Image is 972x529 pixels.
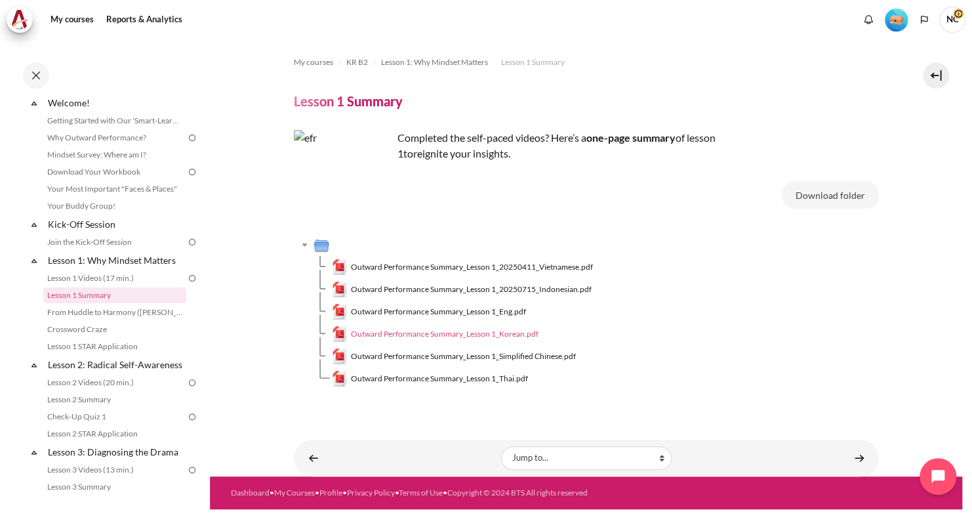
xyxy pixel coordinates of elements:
[43,339,186,354] a: Lesson 1 STAR Application
[186,411,198,423] img: To do
[885,7,908,32] div: Level #1
[43,181,186,197] a: Your Most Important "Faces & Places"
[332,371,529,387] a: Outward Performance Summary_Lesson 1_Thai.pdfOutward Performance Summary_Lesson 1_Thai.pdf
[210,39,962,476] section: Content
[43,270,186,286] a: Lesson 1 Videos (17 min.)
[28,358,41,371] span: Collapse
[351,350,576,362] span: Outward Performance Summary_Lesson 1_Simplified Chinese.pdf
[399,488,443,497] a: Terms of Use
[332,259,594,275] a: Outward Performance Summary_Lesson 1_20250411_Vietnamese.pdfOutward Performance Summary_Lesson 1_...
[186,272,198,284] img: To do
[28,218,41,231] span: Collapse
[28,446,41,459] span: Collapse
[231,487,619,499] div: • • • • •
[46,356,186,373] a: Lesson 2: Radical Self-Awareness
[332,282,592,297] a: Outward Performance Summary_Lesson 1_20250715_Indonesian.pdfOutward Performance Summary_Lesson 1_...
[46,251,186,269] a: Lesson 1: Why Mindset Matters
[186,132,198,144] img: To do
[7,7,39,33] a: Architeck Architeck
[294,130,753,161] p: Completed the self-paced videos? Here’s a of lesson 1 reignite your insights.
[274,488,315,497] a: My Courses
[332,349,577,364] a: Outward Performance Summary_Lesson 1_Simplified Chinese.pdfOutward Performance Summary_Lesson 1_S...
[294,56,333,68] span: My courses
[43,164,186,180] a: Download Your Workbook
[332,259,348,275] img: Outward Performance Summary_Lesson 1_20250411_Vietnamese.pdf
[231,488,270,497] a: Dashboard
[43,305,186,320] a: From Huddle to Harmony ([PERSON_NAME]'s Story)
[186,236,198,248] img: To do
[403,147,413,159] span: to
[846,445,872,471] a: From Huddle to Harmony (Khoo Ghi Peng's Story) ►
[10,10,29,30] img: Architeck
[43,287,186,303] a: Lesson 1 Summary
[347,488,395,497] a: Privacy Policy
[351,328,538,340] span: Outward Performance Summary_Lesson 1_Korean.pdf
[351,373,528,385] span: Outward Performance Summary_Lesson 1_Thai.pdf
[859,10,878,30] div: Show notification window with no new notifications
[186,377,198,389] img: To do
[332,371,348,387] img: Outward Performance Summary_Lesson 1_Thai.pdf
[294,93,403,110] h4: Lesson 1 Summary
[43,198,186,214] a: Your Buddy Group!
[43,426,186,442] a: Lesson 2 STAR Application
[43,113,186,129] a: Getting Started with Our 'Smart-Learning' Platform
[332,282,348,297] img: Outward Performance Summary_Lesson 1_20250715_Indonesian.pdf
[300,445,327,471] a: ◄ Lesson 1 Videos (17 min.)
[102,7,187,33] a: Reports & Analytics
[381,54,488,70] a: Lesson 1: Why Mindset Matters
[782,181,879,209] button: Download folder
[351,261,593,273] span: Outward Performance Summary_Lesson 1_20250411_Vietnamese.pdf
[939,7,965,33] a: User menu
[880,7,913,32] a: Level #1
[939,7,965,33] span: NC
[43,322,186,337] a: Crossword Craze
[46,215,186,233] a: Kick-Off Session
[351,306,526,318] span: Outward Performance Summary_Lesson 1_Eng.pdf
[332,349,348,364] img: Outward Performance Summary_Lesson 1_Simplified Chinese.pdf
[186,166,198,178] img: To do
[885,9,908,32] img: Level #1
[319,488,342,497] a: Profile
[346,56,368,68] span: KR B2
[294,52,879,73] nav: Navigation bar
[46,7,98,33] a: My courses
[43,147,186,163] a: Mindset Survey: Where am I?
[28,96,41,110] span: Collapse
[43,409,186,425] a: Check-Up Quiz 1
[332,304,527,320] a: Outward Performance Summary_Lesson 1_Eng.pdfOutward Performance Summary_Lesson 1_Eng.pdf
[351,284,592,295] span: Outward Performance Summary_Lesson 1_20250715_Indonesian.pdf
[43,130,186,146] a: Why Outward Performance?
[346,54,368,70] a: KR B2
[501,56,565,68] span: Lesson 1 Summary
[381,56,488,68] span: Lesson 1: Why Mindset Matters
[332,304,348,320] img: Outward Performance Summary_Lesson 1_Eng.pdf
[294,54,333,70] a: My courses
[332,326,539,342] a: Outward Performance Summary_Lesson 1_Korean.pdfOutward Performance Summary_Lesson 1_Korean.pdf
[447,488,588,497] a: Copyright © 2024 BTS All rights reserved
[43,392,186,408] a: Lesson 2 Summary
[294,130,392,228] img: efr
[43,375,186,391] a: Lesson 2 Videos (20 min.)
[186,464,198,476] img: To do
[43,234,186,250] a: Join the Kick-Off Session
[43,479,186,495] a: Lesson 3 Summary
[332,326,348,342] img: Outward Performance Summary_Lesson 1_Korean.pdf
[501,54,565,70] a: Lesson 1 Summary
[46,443,186,461] a: Lesson 3: Diagnosing the Drama
[43,462,186,478] a: Lesson 3 Videos (13 min.)
[28,254,41,267] span: Collapse
[914,10,934,30] button: Languages
[586,131,676,144] strong: one-page summary
[46,94,186,112] a: Welcome!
